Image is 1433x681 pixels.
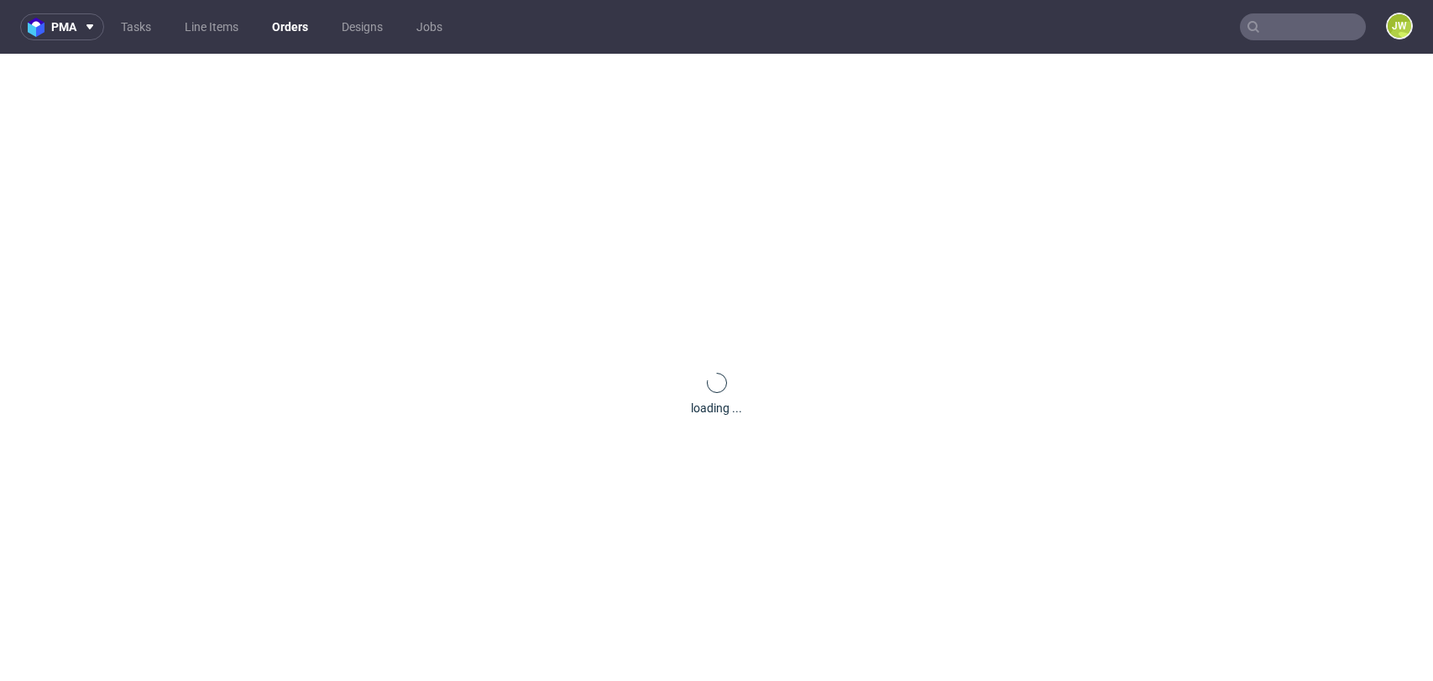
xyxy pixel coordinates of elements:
img: logo [28,18,51,37]
a: Designs [332,13,393,40]
a: Orders [262,13,318,40]
button: pma [20,13,104,40]
a: Tasks [111,13,161,40]
div: loading ... [691,400,742,416]
a: Line Items [175,13,248,40]
span: pma [51,21,76,33]
figcaption: JW [1388,14,1411,38]
a: Jobs [406,13,452,40]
